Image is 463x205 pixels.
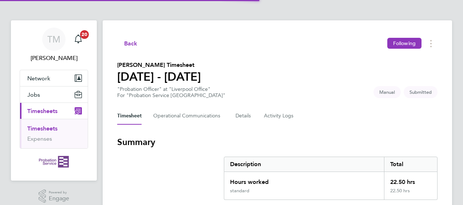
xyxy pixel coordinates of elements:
button: Details [236,107,252,125]
div: Description [224,157,384,172]
button: Timesheet [117,107,142,125]
div: 22.50 hrs [384,188,437,200]
span: Powered by [49,189,69,196]
a: TM[PERSON_NAME] [20,28,88,63]
span: Back [124,39,138,48]
button: Following [387,38,422,49]
span: This timesheet was manually created. [373,86,401,98]
div: 22.50 hrs [384,172,437,188]
nav: Main navigation [11,20,97,181]
a: Timesheets [27,125,58,132]
button: Activity Logs [264,107,294,125]
button: Timesheets [20,103,88,119]
a: Powered byEngage [39,189,70,203]
span: Engage [49,196,69,202]
a: 20 [71,28,86,51]
button: Jobs [20,87,88,102]
a: Expenses [27,135,52,142]
div: For "Probation Service [GEOGRAPHIC_DATA]" [117,92,225,99]
div: Hours worked [224,172,384,188]
button: Timesheets Menu [424,38,438,49]
span: Timesheets [27,108,58,114]
button: Back [117,39,138,48]
div: Summary [224,157,438,200]
button: Operational Communications [153,107,224,125]
button: Network [20,70,88,86]
div: "Probation Officer" at "Liverpool Office" [117,86,225,99]
span: Jobs [27,91,40,98]
a: Go to home page [20,156,88,168]
h2: [PERSON_NAME] Timesheet [117,61,201,69]
span: Following [393,40,416,47]
div: Timesheets [20,119,88,148]
h1: [DATE] - [DATE] [117,69,201,84]
img: probationservice-logo-retina.png [39,156,68,168]
h3: Summary [117,136,438,148]
span: Tracey Monteith [20,54,88,63]
span: This timesheet is Submitted. [404,86,438,98]
div: standard [230,188,249,194]
span: Network [27,75,50,82]
div: Total [384,157,437,172]
span: TM [47,35,60,44]
span: 20 [80,30,89,39]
